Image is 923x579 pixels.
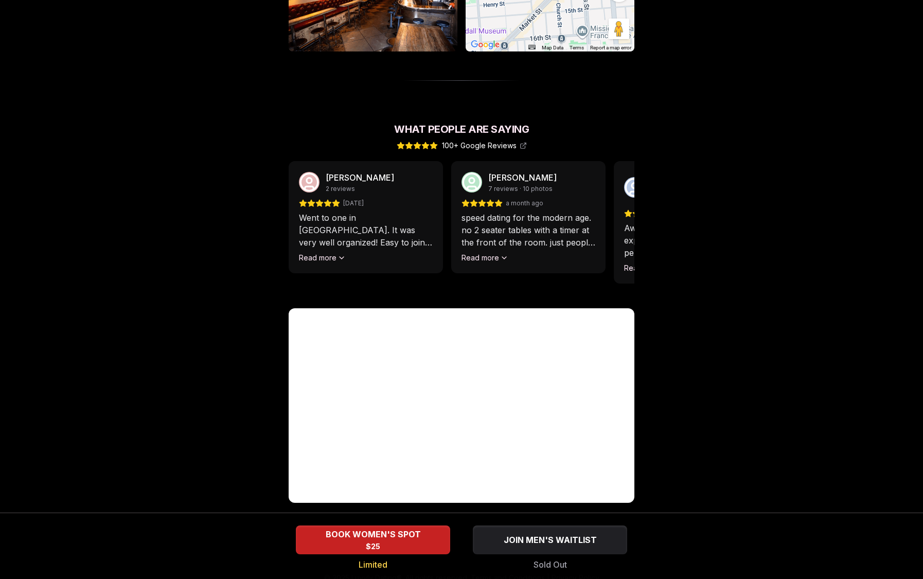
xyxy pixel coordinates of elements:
[468,38,502,51] img: Google
[609,19,629,39] button: Drag Pegman onto the map to open Street View
[506,199,543,207] span: a month ago
[296,525,450,554] button: BOOK WOMEN'S SPOT - Limited
[534,558,567,571] span: Sold Out
[442,141,527,151] span: 100+ Google Reviews
[488,171,557,184] p: [PERSON_NAME]
[366,541,380,552] span: $25
[289,308,634,503] iframe: Luvvly Speed Dating Experience
[326,185,355,193] span: 2 reviews
[528,45,536,49] button: Keyboard shortcuts
[488,185,553,193] span: 7 reviews · 10 photos
[326,171,394,184] p: [PERSON_NAME]
[473,525,627,554] button: JOIN MEN'S WAITLIST - Sold Out
[289,122,634,136] h2: What People Are Saying
[590,45,631,50] a: Report a map error
[542,44,563,51] button: Map Data
[461,253,508,263] button: Read more
[461,212,595,249] p: speed dating for the modern age. no 2 seater tables with a timer at the front of the room. just p...
[397,141,527,151] a: 100+ Google Reviews
[624,263,671,273] button: Read more
[299,212,433,249] p: Went to one in [GEOGRAPHIC_DATA]. It was very well organized! Easy to join, no need to download a...
[299,253,346,263] button: Read more
[570,45,584,50] a: Terms (opens in new tab)
[624,222,758,259] p: Awesome speed dating experience! You get 10 minutes per speed date, some questions and a fun fact...
[468,38,502,51] a: Open this area in Google Maps (opens a new window)
[343,199,364,207] span: [DATE]
[502,534,599,546] span: JOIN MEN'S WAITLIST
[359,558,387,571] span: Limited
[324,528,423,540] span: BOOK WOMEN'S SPOT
